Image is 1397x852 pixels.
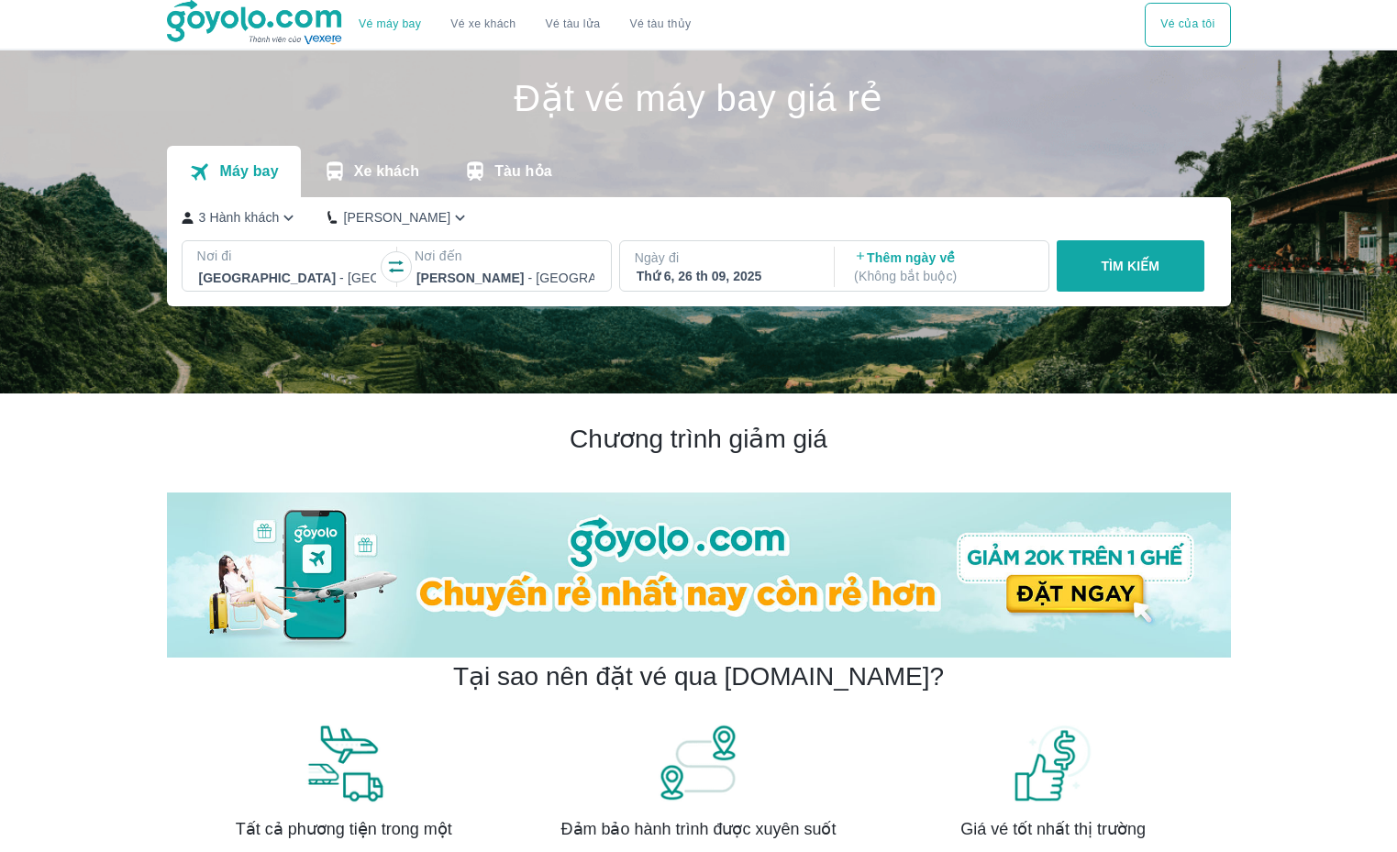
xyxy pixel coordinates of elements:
[453,660,944,693] h2: Tại sao nên đặt vé qua [DOMAIN_NAME]?
[854,249,1032,285] p: Thêm ngày về
[182,208,299,227] button: 3 Hành khách
[1145,3,1230,47] button: Vé của tôi
[219,162,278,181] p: Máy bay
[167,492,1231,658] img: banner-home
[657,723,739,803] img: banner
[197,247,379,265] p: Nơi đi
[359,17,421,31] a: Vé máy bay
[167,80,1231,116] h1: Đặt vé máy bay giá rẻ
[494,162,552,181] p: Tàu hỏa
[615,3,705,47] button: Vé tàu thủy
[236,818,452,840] span: Tất cả phương tiện trong một
[354,162,419,181] p: Xe khách
[1145,3,1230,47] div: choose transportation mode
[199,208,280,227] p: 3 Hành khách
[344,3,705,47] div: choose transportation mode
[450,17,516,31] a: Vé xe khách
[1057,240,1204,292] button: TÌM KIẾM
[167,146,574,197] div: transportation tabs
[1101,257,1159,275] p: TÌM KIẾM
[1012,723,1094,803] img: banner
[637,267,815,285] div: Thứ 6, 26 th 09, 2025
[327,208,470,227] button: [PERSON_NAME]
[635,249,816,267] p: Ngày đi
[343,208,450,227] p: [PERSON_NAME]
[854,267,1032,285] p: ( Không bắt buộc )
[561,818,837,840] span: Đảm bảo hành trình được xuyên suốt
[960,818,1146,840] span: Giá vé tốt nhất thị trường
[531,3,615,47] a: Vé tàu lửa
[415,247,596,265] p: Nơi đến
[303,723,385,803] img: banner
[167,423,1231,456] h2: Chương trình giảm giá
